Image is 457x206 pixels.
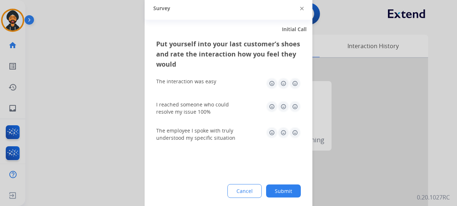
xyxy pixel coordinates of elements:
[300,7,304,10] img: close-button
[153,5,170,12] span: Survey
[156,127,243,141] div: The employee I spoke with truly understood my specific situation
[227,184,262,198] button: Cancel
[156,77,216,85] div: The interaction was easy
[266,184,301,197] button: Submit
[282,25,307,33] span: Initial Call
[156,101,243,115] div: I reached someone who could resolve my issue 100%
[417,193,450,202] p: 0.20.1027RC
[156,38,301,69] h3: Put yourself into your last customer’s shoes and rate the interaction how you feel they would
